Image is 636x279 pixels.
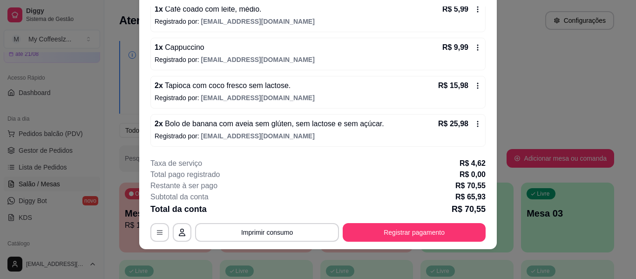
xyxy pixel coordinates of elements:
[201,94,315,102] span: [EMAIL_ADDRESS][DOMAIN_NAME]
[455,191,486,203] p: R$ 65,93
[155,93,481,102] p: Registrado por:
[201,56,315,63] span: [EMAIL_ADDRESS][DOMAIN_NAME]
[150,203,207,216] p: Total da conta
[155,80,291,91] p: 2 x
[150,158,202,169] p: Taxa de serviço
[150,169,220,180] p: Total pago registrado
[150,180,217,191] p: Restante à ser pago
[442,4,468,15] p: R$ 5,99
[452,203,486,216] p: R$ 70,55
[155,17,481,26] p: Registrado por:
[155,55,481,64] p: Registrado por:
[201,132,315,140] span: [EMAIL_ADDRESS][DOMAIN_NAME]
[455,180,486,191] p: R$ 70,55
[438,80,468,91] p: R$ 15,98
[163,43,204,51] span: Cappuccino
[163,82,291,89] span: Tapioca com coco fresco sem lactose.
[163,120,384,128] span: Bolo de banana com aveia sem glúten, sem lactose e sem açúcar.
[163,5,262,13] span: Café coado com leite, médio.
[155,131,481,141] p: Registrado por:
[442,42,468,53] p: R$ 9,99
[155,118,384,129] p: 2 x
[150,191,209,203] p: Subtotal da conta
[460,169,486,180] p: R$ 0,00
[343,223,486,242] button: Registrar pagamento
[155,42,204,53] p: 1 x
[438,118,468,129] p: R$ 25,98
[195,223,339,242] button: Imprimir consumo
[201,18,315,25] span: [EMAIL_ADDRESS][DOMAIN_NAME]
[460,158,486,169] p: R$ 4,62
[155,4,261,15] p: 1 x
